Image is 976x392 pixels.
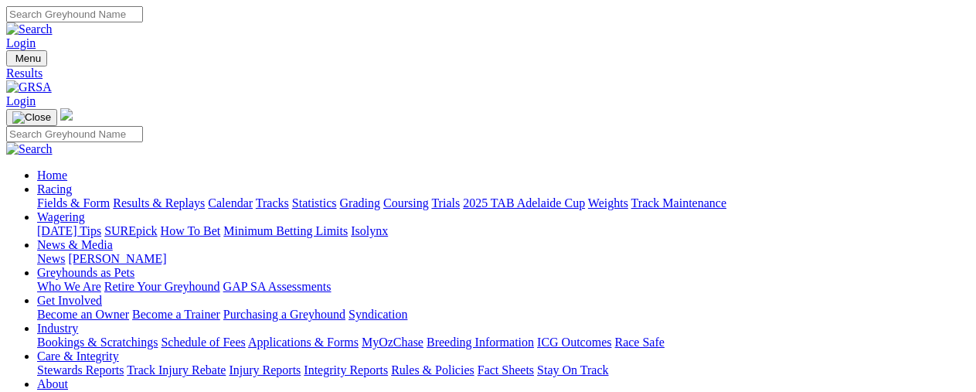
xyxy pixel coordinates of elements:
a: Care & Integrity [37,349,119,363]
a: Results [6,66,970,80]
a: ICG Outcomes [537,336,611,349]
a: Stewards Reports [37,363,124,377]
a: Rules & Policies [391,363,474,377]
a: [PERSON_NAME] [68,252,166,265]
div: Get Involved [37,308,970,322]
a: Greyhounds as Pets [37,266,134,279]
a: How To Bet [161,224,221,237]
a: GAP SA Assessments [223,280,332,293]
a: Stay On Track [537,363,608,377]
a: Race Safe [614,336,664,349]
div: News & Media [37,252,970,266]
a: Login [6,36,36,49]
a: News [37,252,65,265]
div: Wagering [37,224,970,238]
a: MyOzChase [362,336,423,349]
a: Schedule of Fees [161,336,245,349]
a: Minimum Betting Limits [223,224,348,237]
a: Become an Owner [37,308,129,321]
a: Isolynx [351,224,388,237]
a: Trials [431,196,460,210]
a: Tracks [256,196,289,210]
span: Menu [15,53,41,64]
a: Get Involved [37,294,102,307]
input: Search [6,126,143,142]
a: Integrity Reports [304,363,388,377]
a: Industry [37,322,78,335]
img: Close [12,111,51,124]
a: News & Media [37,238,113,251]
a: [DATE] Tips [37,224,101,237]
img: GRSA [6,80,52,94]
a: Become a Trainer [132,308,220,321]
div: Greyhounds as Pets [37,280,970,294]
img: logo-grsa-white.png [60,108,73,121]
a: Coursing [383,196,429,210]
button: Toggle navigation [6,50,47,66]
a: Bookings & Scratchings [37,336,158,349]
a: Home [37,169,67,182]
a: Login [6,94,36,107]
a: Statistics [292,196,337,210]
a: Calendar [208,196,253,210]
a: Retire Your Greyhound [104,280,220,293]
a: Wagering [37,210,85,223]
a: 2025 TAB Adelaide Cup [463,196,585,210]
a: Track Injury Rebate [127,363,226,377]
a: Breeding Information [427,336,534,349]
a: Applications & Forms [248,336,359,349]
a: SUREpick [104,224,157,237]
a: About [37,377,68,390]
a: Purchasing a Greyhound [223,308,345,321]
a: Weights [588,196,628,210]
div: Industry [37,336,970,349]
a: Grading [340,196,380,210]
img: Search [6,22,53,36]
div: Care & Integrity [37,363,970,377]
a: Track Maintenance [631,196,726,210]
input: Search [6,6,143,22]
a: Who We Are [37,280,101,293]
a: Fields & Form [37,196,110,210]
div: Racing [37,196,970,210]
button: Toggle navigation [6,109,57,126]
a: Racing [37,182,72,196]
img: Search [6,142,53,156]
a: Syndication [349,308,407,321]
a: Results & Replays [113,196,205,210]
a: Injury Reports [229,363,301,377]
a: Fact Sheets [478,363,534,377]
